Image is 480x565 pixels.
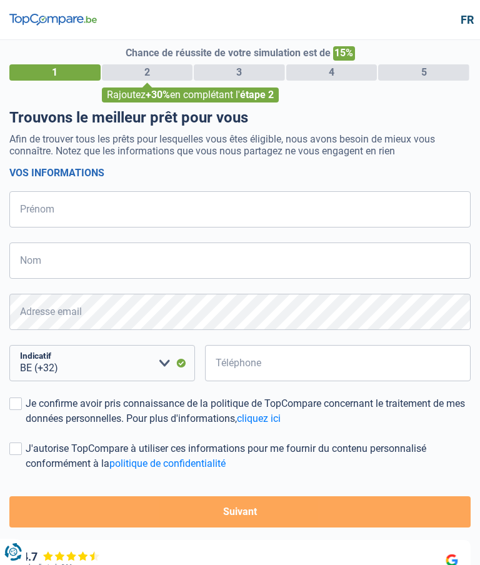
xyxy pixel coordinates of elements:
[194,64,285,81] div: 3
[102,64,193,81] div: 2
[378,64,469,81] div: 5
[9,496,471,527] button: Suivant
[146,89,170,101] span: +30%
[205,345,471,381] input: 401020304
[109,457,226,469] a: politique de confidentialité
[9,133,471,157] p: Afin de trouver tous les prêts pour lesquelles vous êtes éligible, nous avons besoin de mieux vou...
[333,46,355,61] span: 15%
[286,64,377,81] div: 4
[9,14,97,26] img: TopCompare Logo
[126,47,331,59] span: Chance de réussite de votre simulation est de
[26,396,471,426] div: Je confirme avoir pris connaissance de la politique de TopCompare concernant le traitement de mes...
[9,64,101,81] div: 1
[461,13,471,27] div: fr
[9,167,471,179] h2: Vos informations
[26,441,471,471] div: J'autorise TopCompare à utiliser ces informations pour me fournir du contenu personnalisé conform...
[240,89,274,101] span: étape 2
[102,87,279,102] div: Rajoutez en complétant l'
[237,412,281,424] a: cliquez ici
[9,109,471,127] h1: Trouvons le meilleur prêt pour vous
[22,550,100,564] div: 4.7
